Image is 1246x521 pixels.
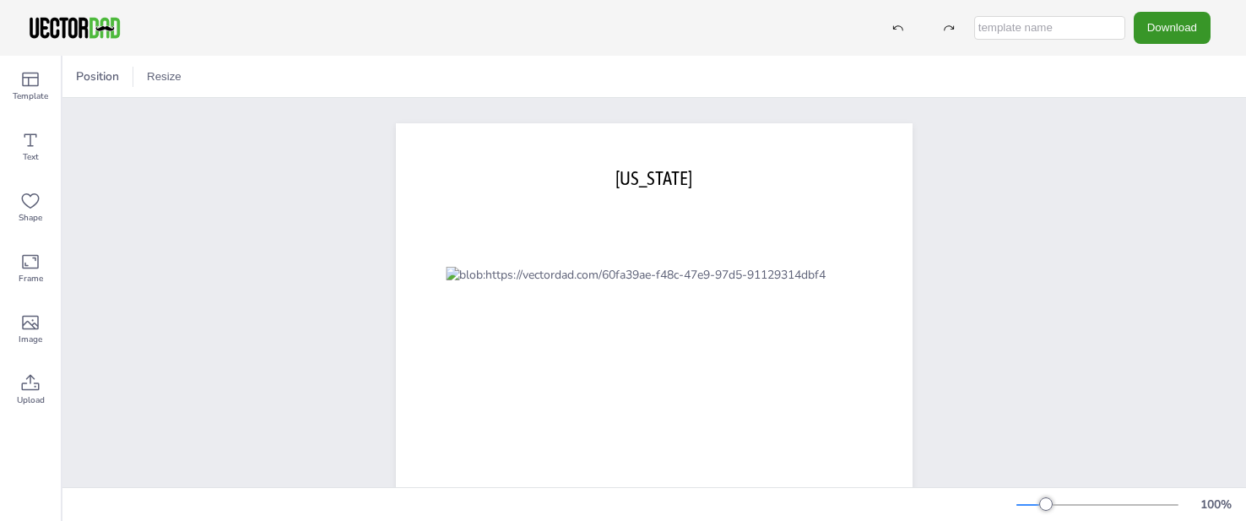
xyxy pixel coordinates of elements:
[27,15,122,41] img: VectorDad-1.png
[615,167,692,189] span: [US_STATE]
[19,333,42,346] span: Image
[974,16,1125,40] input: template name
[73,68,122,84] span: Position
[13,90,48,103] span: Template
[1134,12,1211,43] button: Download
[17,393,45,407] span: Upload
[19,211,42,225] span: Shape
[23,150,39,164] span: Text
[140,63,188,90] button: Resize
[1195,497,1236,513] div: 100 %
[19,272,43,285] span: Frame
